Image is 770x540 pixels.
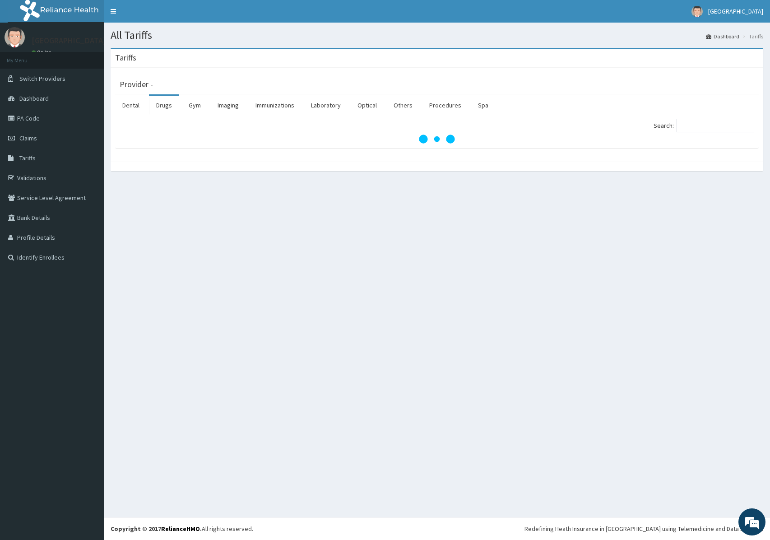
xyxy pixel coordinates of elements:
[32,37,106,45] p: [GEOGRAPHIC_DATA]
[210,96,246,115] a: Imaging
[161,525,200,533] a: RelianceHMO
[19,74,65,83] span: Switch Providers
[524,524,763,533] div: Redefining Heath Insurance in [GEOGRAPHIC_DATA] using Telemedicine and Data Science!
[304,96,348,115] a: Laboratory
[32,49,53,56] a: Online
[706,33,739,40] a: Dashboard
[149,96,179,115] a: Drugs
[120,80,153,88] h3: Provider -
[654,119,754,132] label: Search:
[111,525,202,533] strong: Copyright © 2017 .
[708,7,763,15] span: [GEOGRAPHIC_DATA]
[115,96,147,115] a: Dental
[740,33,763,40] li: Tariffs
[181,96,208,115] a: Gym
[691,6,703,17] img: User Image
[19,94,49,102] span: Dashboard
[422,96,468,115] a: Procedures
[677,119,754,132] input: Search:
[248,96,302,115] a: Immunizations
[19,134,37,142] span: Claims
[350,96,384,115] a: Optical
[419,121,455,157] svg: audio-loading
[19,154,36,162] span: Tariffs
[111,29,763,41] h1: All Tariffs
[104,517,770,540] footer: All rights reserved.
[471,96,496,115] a: Spa
[386,96,420,115] a: Others
[115,54,136,62] h3: Tariffs
[5,27,25,47] img: User Image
